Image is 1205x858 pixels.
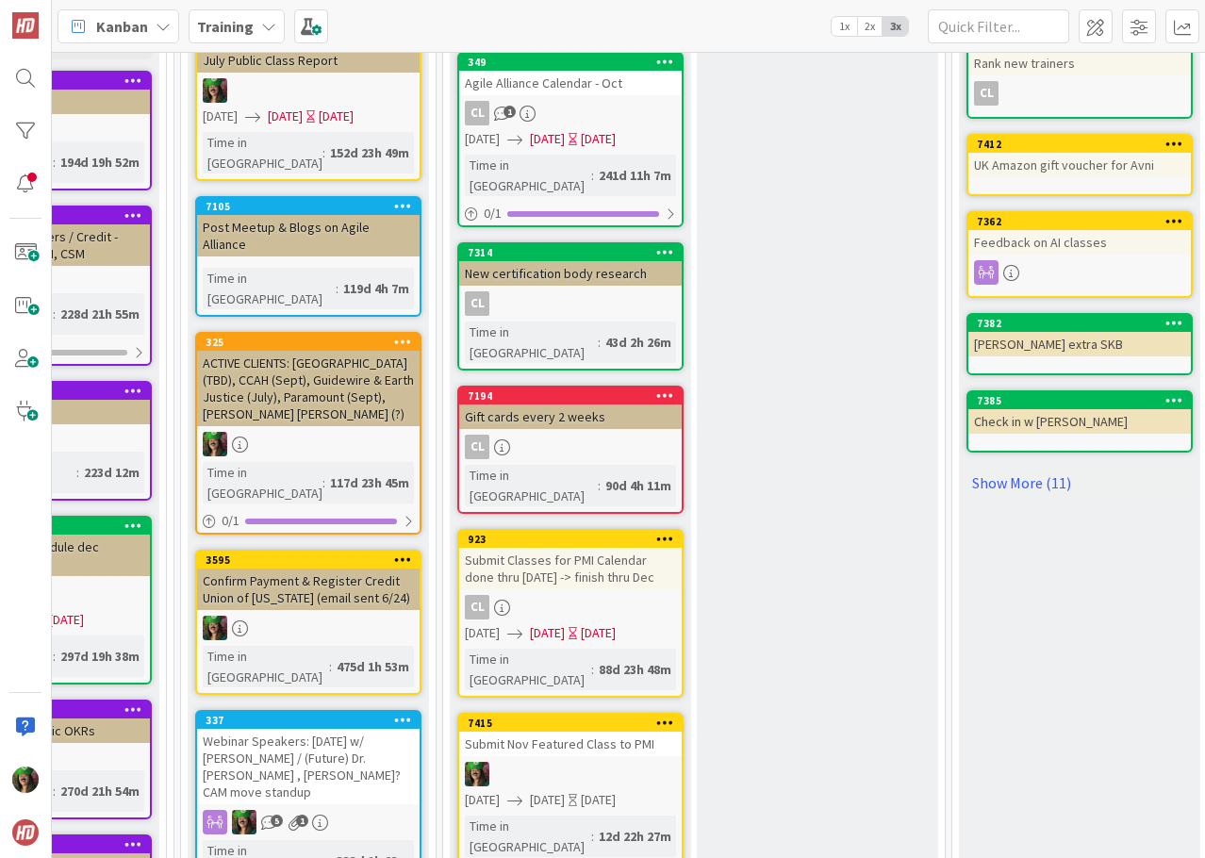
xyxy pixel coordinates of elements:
div: 90d 4h 11m [601,475,676,496]
div: 337Webinar Speakers: [DATE] w/ [PERSON_NAME] / (Future) Dr. [PERSON_NAME] , [PERSON_NAME]? CAM mo... [197,712,420,804]
a: Rank new trainersCL [966,32,1193,119]
div: [DATE] [319,107,354,126]
span: 1 [503,106,516,118]
div: Rank new trainers [968,51,1191,75]
div: Time in [GEOGRAPHIC_DATA] [465,649,591,690]
div: Gift cards every 2 weeks [459,404,682,429]
a: 7314New certification body researchCLTime in [GEOGRAPHIC_DATA]:43d 2h 26m [457,242,684,371]
div: 7105Post Meetup & Blogs on Agile Alliance [197,198,420,256]
span: 2x [857,17,883,36]
input: Quick Filter... [928,9,1069,43]
span: Kanban [96,15,148,38]
div: Time in [GEOGRAPHIC_DATA] [465,322,598,363]
img: Visit kanbanzone.com [12,12,39,39]
a: 7362Feedback on AI classes [966,211,1193,298]
div: 7415 [468,717,682,730]
div: 88d 23h 48m [594,659,676,680]
div: 325 [197,334,420,351]
div: 349 [459,54,682,71]
a: 923Submit Classes for PMI Calendar done thru [DATE] -> finish thru DecCL[DATE][DATE][DATE]Time in... [457,529,684,698]
div: 349 [468,56,682,69]
div: 241d 11h 7m [594,165,676,186]
span: : [53,781,56,801]
div: 7412 [977,138,1191,151]
div: 7385Check in w [PERSON_NAME] [968,392,1191,434]
div: 7194 [459,388,682,404]
span: [DATE] [465,129,500,149]
div: SL [197,616,420,640]
div: UK Amazon gift voucher for Avni [968,153,1191,177]
span: : [322,472,325,493]
div: SL [197,810,420,834]
div: CL [974,81,999,106]
div: 152d 23h 49m [325,142,414,163]
span: [DATE] [530,623,565,643]
div: SL [197,432,420,456]
img: avatar [12,819,39,846]
a: 325ACTIVE CLIENTS: [GEOGRAPHIC_DATA] (TBD), CCAH (Sept), Guidewire & Earth Justice (July), Paramo... [195,332,421,535]
div: Time in [GEOGRAPHIC_DATA] [203,268,336,309]
div: 7415 [459,715,682,732]
a: Show More (11) [966,468,1193,498]
div: 0/1 [197,509,420,533]
div: Submit Classes for PMI Calendar done thru [DATE] -> finish thru Dec [459,548,682,589]
div: [DATE] [581,129,616,149]
span: 3x [883,17,908,36]
div: CL [459,101,682,125]
div: 7362Feedback on AI classes [968,213,1191,255]
div: 7314 [459,244,682,261]
div: 7105 [206,200,420,213]
div: Submit Nov Featured Class to PMI [459,732,682,756]
div: 923 [459,531,682,548]
div: 7382 [977,317,1191,330]
a: 3595Confirm Payment & Register Credit Union of [US_STATE] (email sent 6/24)SLTime in [GEOGRAPHIC_... [195,550,421,695]
span: : [53,646,56,667]
span: [DATE] [465,623,500,643]
b: Training [197,17,254,36]
span: : [322,142,325,163]
img: SL [465,762,489,786]
span: : [598,332,601,353]
div: 7314New certification body research [459,244,682,286]
div: 7194Gift cards every 2 weeks [459,388,682,429]
div: Time in [GEOGRAPHIC_DATA] [465,155,591,196]
div: CL [465,101,489,125]
div: Confirm Payment & Register Credit Union of [US_STATE] (email sent 6/24) [197,569,420,610]
div: 923Submit Classes for PMI Calendar done thru [DATE] -> finish thru Dec [459,531,682,589]
div: 7415Submit Nov Featured Class to PMI [459,715,682,756]
div: Webinar Speakers: [DATE] w/ [PERSON_NAME] / (Future) Dr. [PERSON_NAME] , [PERSON_NAME]? CAM move ... [197,729,420,804]
span: [DATE] [203,107,238,126]
div: 194d 19h 52m [56,152,144,173]
div: 12d 22h 27m [594,826,676,847]
span: : [76,462,79,483]
div: Rank new trainers [968,34,1191,75]
div: 117d 23h 45m [325,472,414,493]
div: 7314 [468,246,682,259]
div: Feedback on AI classes [968,230,1191,255]
a: 7194Gift cards every 2 weeksCLTime in [GEOGRAPHIC_DATA]:90d 4h 11m [457,386,684,514]
a: 7105Post Meetup & Blogs on Agile AllianceTime in [GEOGRAPHIC_DATA]:119d 4h 7m [195,196,421,317]
div: Time in [GEOGRAPHIC_DATA] [203,132,322,173]
div: 7105 [197,198,420,215]
div: CL [459,291,682,316]
div: 7362 [968,213,1191,230]
span: : [591,659,594,680]
span: : [591,826,594,847]
span: [DATE] [465,790,500,810]
div: 297d 19h 38m [56,646,144,667]
div: 7412UK Amazon gift voucher for Avni [968,136,1191,177]
div: 3595 [206,553,420,567]
span: : [598,475,601,496]
span: 0 / 1 [484,204,502,223]
div: 337 [197,712,420,729]
a: July Public Class ReportSL[DATE][DATE][DATE]Time in [GEOGRAPHIC_DATA]:152d 23h 49m [195,29,421,181]
span: : [53,304,56,324]
div: 337 [206,714,420,727]
span: [DATE] [268,107,303,126]
div: 228d 21h 55m [56,304,144,324]
div: 325 [206,336,420,349]
div: Check in w [PERSON_NAME] [968,409,1191,434]
div: New certification body research [459,261,682,286]
div: 325ACTIVE CLIENTS: [GEOGRAPHIC_DATA] (TBD), CCAH (Sept), Guidewire & Earth Justice (July), Paramo... [197,334,420,426]
div: CL [465,435,489,459]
